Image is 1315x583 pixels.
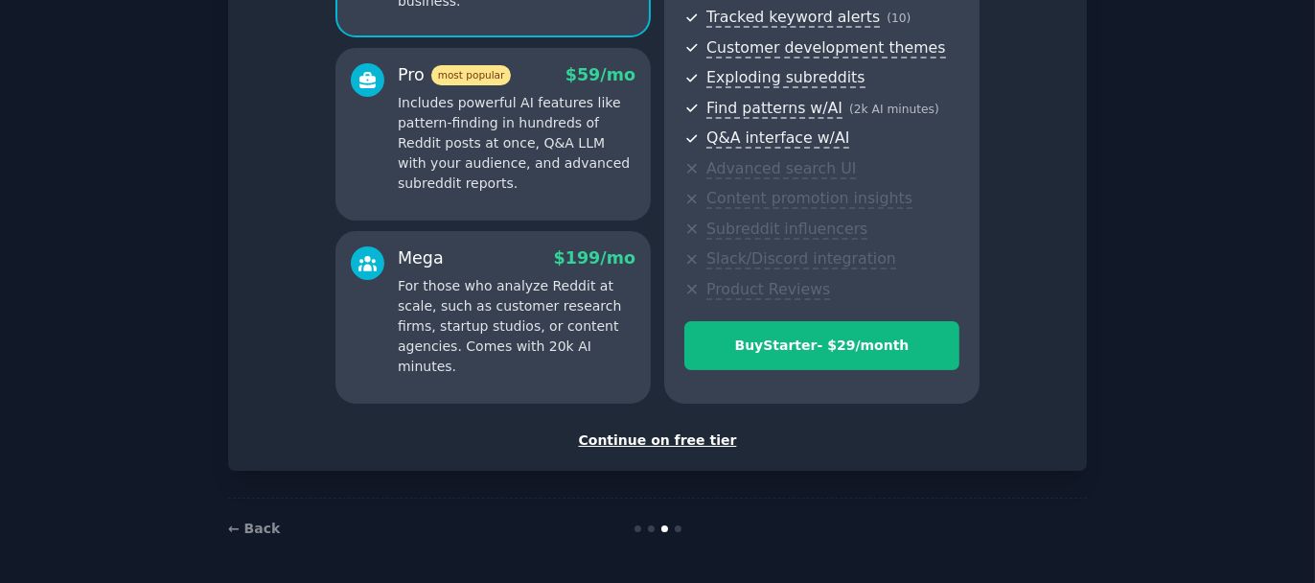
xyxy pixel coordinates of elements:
[706,99,842,119] span: Find patterns w/AI
[706,38,946,58] span: Customer development themes
[248,431,1067,451] div: Continue on free tier
[684,321,959,370] button: BuyStarter- $29/month
[554,248,635,268] span: $ 199 /mo
[398,93,635,194] p: Includes powerful AI features like pattern-finding in hundreds of Reddit posts at once, Q&A LLM w...
[706,8,880,28] span: Tracked keyword alerts
[706,68,865,88] span: Exploding subreddits
[706,159,856,179] span: Advanced search UI
[398,276,635,377] p: For those who analyze Reddit at scale, such as customer research firms, startup studios, or conte...
[849,103,939,116] span: ( 2k AI minutes )
[228,521,280,536] a: ← Back
[887,12,911,25] span: ( 10 )
[398,246,444,270] div: Mega
[706,220,867,240] span: Subreddit influencers
[431,65,512,85] span: most popular
[706,249,896,269] span: Slack/Discord integration
[685,336,958,356] div: Buy Starter - $ 29 /month
[565,65,635,84] span: $ 59 /mo
[706,280,830,300] span: Product Reviews
[398,63,511,87] div: Pro
[706,128,849,149] span: Q&A interface w/AI
[706,189,912,209] span: Content promotion insights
